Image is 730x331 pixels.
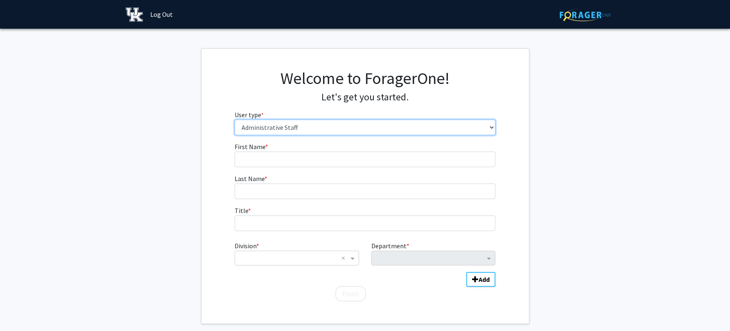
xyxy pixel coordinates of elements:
img: ForagerOne Logo [560,9,611,21]
iframe: Chat [6,294,35,325]
span: Last Name [235,175,264,183]
div: Department [365,241,502,265]
b: Add [479,275,490,283]
button: Finish [335,286,366,302]
img: University of Kentucky Logo [126,7,143,22]
h4: Let's get you started. [235,91,495,103]
h1: Welcome to ForagerOne! [235,68,495,88]
span: Clear all [341,253,348,263]
span: Title [235,206,248,215]
span: First Name [235,143,265,151]
button: Add Division/Department [466,272,495,287]
label: User type [235,110,264,120]
ng-select: Division [235,251,359,265]
div: Division [228,241,365,265]
ng-select: Department [371,251,495,265]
